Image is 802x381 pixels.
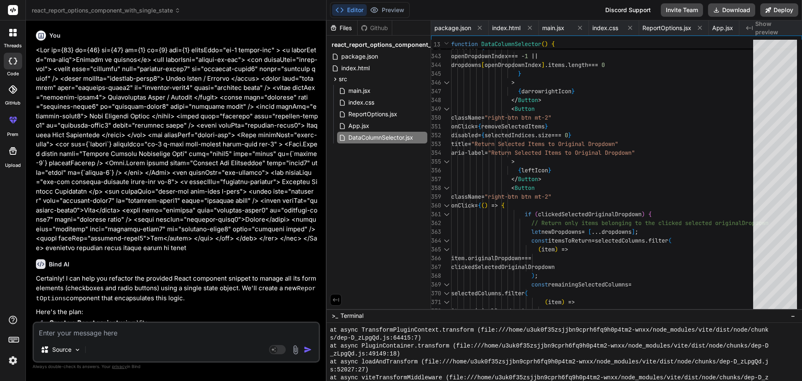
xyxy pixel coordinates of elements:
[568,298,575,306] span: =>
[628,281,632,288] span: =
[648,237,668,244] span: filter
[525,263,555,271] span: lDropdown
[464,149,468,156] span: -
[330,326,769,334] span: at async TransformPluginContext.transform (file:///home/u3uk0f35zsjjbn9cprh6fq9h0p4tm2-wnxx/node_...
[36,274,318,304] p: Certainly! I can help you refactor the provided React component snippet to manage all its form el...
[601,228,632,235] span: dropdowns
[441,210,452,219] div: Click to collapse the range.
[531,237,548,244] span: const
[471,140,618,148] span: "Return Selected Items to Original Dropdown"
[588,61,598,69] span: ===
[531,228,541,235] span: let
[441,245,452,254] div: Click to collapse the range.
[545,123,548,130] span: }
[348,109,398,119] span: ReportOptions.jsx
[431,113,440,122] div: 350
[538,210,642,218] span: clickedSelectedOriginalDropdown
[451,307,464,315] span: item
[501,289,505,297] span: .
[518,70,521,77] span: }
[525,289,528,297] span: (
[348,86,371,96] span: main.jsx
[431,298,440,307] div: 371
[521,166,548,174] span: leftIcon
[49,319,119,327] strong: Create a React project
[541,61,545,69] span: ]
[367,4,408,16] button: Preview
[478,131,481,139] span: =
[327,24,357,32] div: Files
[451,149,464,156] span: aria
[49,31,61,40] h6: You
[648,210,652,218] span: {
[478,123,481,130] span: {
[431,87,440,96] div: 347
[468,307,521,315] span: originalDropdown
[33,363,320,371] p: Always double-check its answers. Your in Bind
[431,96,440,105] div: 348
[661,3,703,17] button: Invite Team
[5,162,21,169] label: Upload
[581,228,585,235] span: =
[541,40,545,48] span: (
[451,123,475,130] span: onClick
[431,40,440,49] span: 13
[635,228,638,235] span: ;
[74,346,81,353] img: Pick Models
[698,219,769,227] span: cted originalDropdown
[511,105,515,113] span: <
[481,61,485,69] span: [
[49,260,69,268] h6: Bind AI
[485,114,551,121] span: "right-btn btn mt-2"
[441,184,452,192] div: Click to collapse the range.
[511,158,515,165] span: >
[642,24,691,32] span: ReportOptions.jsx
[451,131,478,139] span: disabled
[481,114,485,121] span: =
[481,40,541,48] span: DataColumnSelector
[464,307,468,315] span: .
[565,61,568,69] span: .
[431,52,440,61] div: 343
[441,157,452,166] div: Click to collapse the range.
[645,237,648,244] span: .
[712,24,733,32] span: App.jsx
[485,149,488,156] span: =
[43,318,318,330] li: using Vite.
[508,52,518,60] span: ===
[708,3,755,17] button: Download
[551,131,561,139] span: ===
[475,123,478,130] span: =
[481,123,545,130] span: removeSelectedItems
[330,366,368,374] span: s:52027:27)
[545,298,548,306] span: (
[451,202,475,209] span: onClick
[431,157,440,166] div: 355
[358,24,392,32] div: Github
[755,20,795,36] span: Show preview
[475,202,478,209] span: =
[431,245,440,254] div: 365
[541,228,581,235] span: newDropdowns
[330,334,421,342] span: s/dep-D_zLpgQd.js:64415:7)
[515,184,535,192] span: Button
[431,69,440,78] div: 345
[441,105,452,113] div: Click to collapse the range.
[548,281,628,288] span: remainingSelectedColumns
[561,245,568,253] span: =>
[518,175,538,183] span: Button
[551,40,555,48] span: {
[542,24,564,32] span: main.jsx
[511,175,518,183] span: </
[431,61,440,69] div: 344
[548,237,591,244] span: itemsToReturn
[431,210,440,219] div: 361
[431,254,440,263] div: 366
[431,289,440,298] div: 370
[492,24,520,32] span: index.html
[431,236,440,245] div: 364
[521,254,531,262] span: ===
[431,78,440,87] div: 346
[431,166,440,175] div: 356
[535,131,538,139] span: .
